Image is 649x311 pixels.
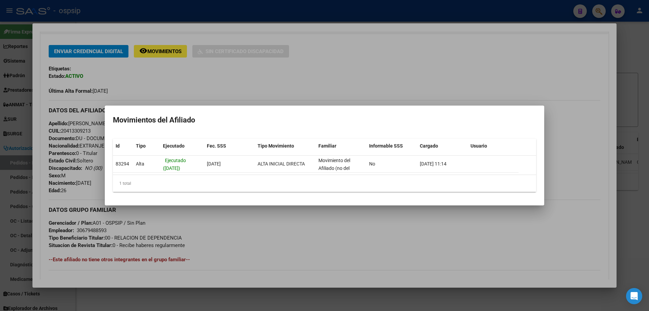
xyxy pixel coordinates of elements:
[626,288,642,304] div: Open Intercom Messenger
[116,161,129,166] span: 83294
[204,139,255,153] datatable-header-cell: Fec. SSS
[113,139,133,153] datatable-header-cell: Id
[316,139,366,153] datatable-header-cell: Familiar
[318,143,336,149] span: Familiar
[258,143,294,149] span: Tipo Movimiento
[369,143,403,149] span: Informable SSS
[366,139,417,153] datatable-header-cell: Informable SSS
[116,143,120,149] span: Id
[133,139,160,153] datatable-header-cell: Tipo
[136,161,144,166] span: Alta
[160,139,204,153] datatable-header-cell: Ejecutado
[468,139,519,153] datatable-header-cell: Usuario
[136,143,146,149] span: Tipo
[417,139,468,153] datatable-header-cell: Cargado
[207,143,226,149] span: Fec. SSS
[113,114,536,127] h2: Movimientos del Afiliado
[113,175,536,192] div: 1 total
[318,158,350,179] span: Movimiento del Afiliado (no del grupo)
[369,161,375,166] span: No
[420,143,438,149] span: Cargado
[420,161,447,166] span: [DATE] 11:14
[163,143,185,149] span: Ejecutado
[255,139,316,153] datatable-header-cell: Tipo Movimiento
[163,158,186,171] span: Ejecutado ([DATE])
[471,143,487,149] span: Usuario
[207,161,221,166] span: [DATE]
[258,161,305,166] span: ALTA INICIAL DIRECTA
